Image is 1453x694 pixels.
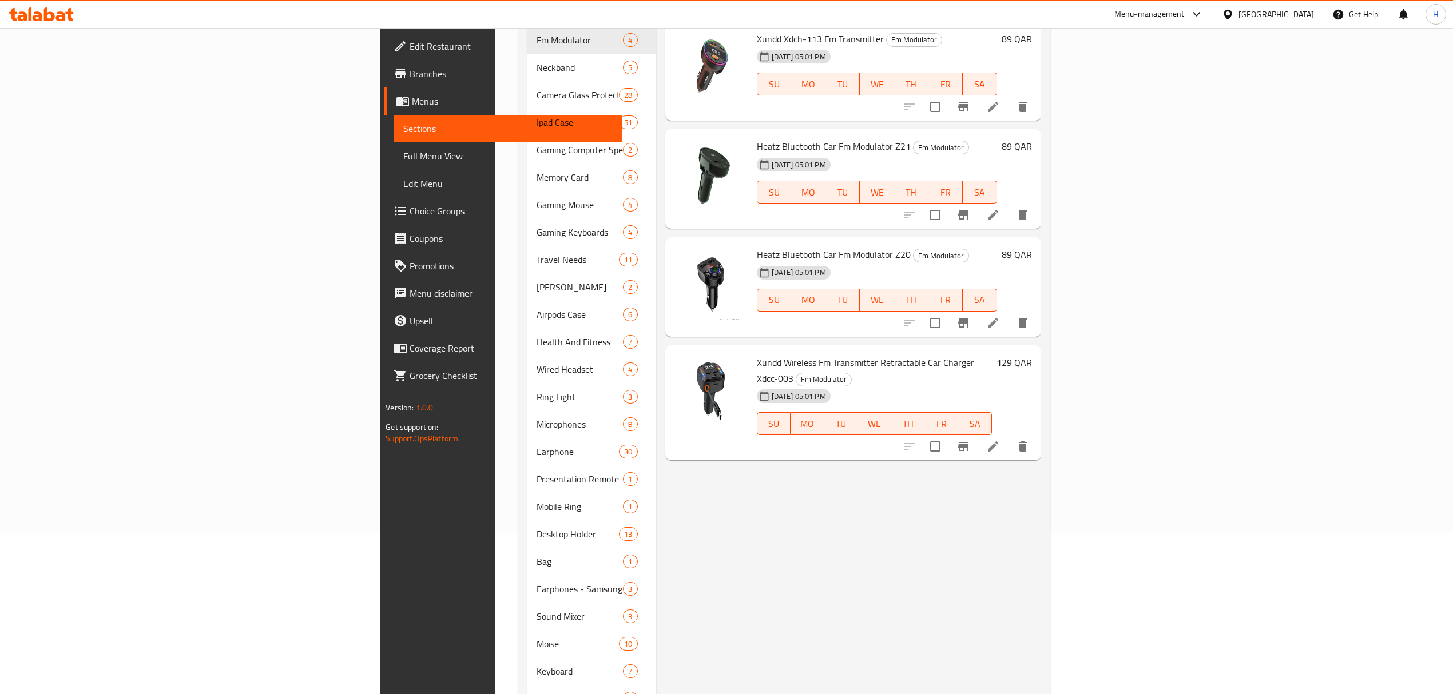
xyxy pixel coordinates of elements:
[410,341,613,355] span: Coverage Report
[527,328,656,356] div: Health And Fitness7
[412,94,613,108] span: Menus
[928,73,963,95] button: FR
[537,472,623,486] span: Presentation Remote
[537,143,623,157] div: Gaming Computer Speaker
[384,60,622,87] a: Branches
[914,141,968,154] span: Fm Modulator
[674,138,748,212] img: Heatz Bluetooth Car Fm Modulator Z21
[537,225,623,239] span: Gaming Keyboards
[860,73,894,95] button: WE
[384,33,622,60] a: Edit Restaurant
[416,400,434,415] span: 1.0.0
[624,35,637,46] span: 4
[537,637,619,651] span: Moise
[394,142,622,170] a: Full Menu View
[674,246,748,320] img: Heatz Bluetooth Car Fm Modulator Z20
[620,639,637,649] span: 10
[923,311,947,335] span: Select to update
[537,115,619,129] div: Ipad Case
[896,416,920,432] span: TH
[384,225,622,252] a: Coupons
[796,373,852,386] div: Fm Modulator
[537,664,623,678] span: Keyboard
[624,364,637,375] span: 4
[1009,201,1037,229] button: delete
[623,308,637,321] div: items
[767,267,831,278] span: [DATE] 05:01 PM
[824,412,858,435] button: TU
[757,246,911,263] span: Heatz Bluetooth Car Fm Modulator Z20
[623,198,637,212] div: items
[1009,433,1037,460] button: delete
[958,412,992,435] button: SA
[623,170,637,184] div: items
[527,410,656,438] div: Microphones8
[619,527,637,541] div: items
[527,301,656,328] div: Airpods Case6
[967,184,993,201] span: SA
[537,582,623,596] div: Earphones - Samsung Products
[384,197,622,225] a: Choice Groups
[537,500,623,513] div: Mobile Ring
[862,416,887,432] span: WE
[624,584,637,595] span: 3
[914,249,968,262] span: Fm Modulator
[623,225,637,239] div: items
[624,611,637,622] span: 3
[537,170,623,184] div: Memory Card
[923,95,947,119] span: Select to update
[829,416,853,432] span: TU
[929,416,954,432] span: FR
[384,334,622,362] a: Coverage Report
[537,88,619,102] span: Camera Glass Protector
[624,392,637,402] span: 3
[624,62,637,73] span: 5
[624,145,637,155] span: 2
[619,253,637,266] div: items
[537,555,623,568] span: Bag
[619,445,637,458] div: items
[796,184,821,201] span: MO
[527,246,656,273] div: Travel Needs11
[384,280,622,307] a: Menu disclaimer
[1009,309,1037,337] button: delete
[624,337,637,348] span: 7
[767,51,831,62] span: [DATE] 05:01 PM
[619,88,637,102] div: items
[527,136,656,163] div: Gaming Computer Speaker2
[1433,8,1438,21] span: H
[623,390,637,404] div: items
[624,172,637,183] span: 8
[624,282,637,293] span: 2
[894,73,928,95] button: TH
[403,149,613,163] span: Full Menu View
[620,446,637,457] span: 30
[950,93,977,121] button: Branch-specific-item
[537,609,623,623] div: Sound Mixer
[623,362,637,376] div: items
[986,316,1000,330] a: Edit menu item
[860,289,894,312] button: WE
[410,39,613,53] span: Edit Restaurant
[762,292,787,308] span: SU
[537,362,623,376] div: Wired Headset
[527,465,656,493] div: Presentation Remote1
[623,417,637,431] div: items
[537,33,623,47] span: Fm Modulator
[386,420,438,434] span: Get support on:
[537,308,623,321] span: Airpods Case
[527,273,656,301] div: [PERSON_NAME]2
[796,373,851,386] span: Fm Modulator
[924,412,958,435] button: FR
[527,603,656,630] div: Sound Mixer3
[624,227,637,238] span: 4
[619,637,637,651] div: items
[963,289,997,312] button: SA
[762,76,787,93] span: SU
[1002,246,1032,262] h6: 89 QAR
[950,433,977,460] button: Branch-specific-item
